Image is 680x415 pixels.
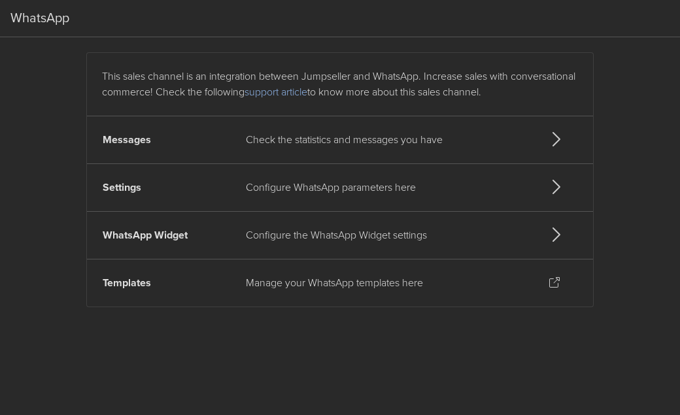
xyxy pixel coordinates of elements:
[246,275,527,291] p: Manage your WhatsApp templates here
[10,5,69,31] span: WhatsApp
[307,86,481,99] a: to know more about this sales channel.
[103,133,151,146] span: Messages
[103,181,141,194] span: Settings
[246,132,527,148] p: Check the statistics and messages you have
[103,229,188,242] span: WhatsApp Widget
[246,227,527,243] p: Configure the WhatsApp Widget settings
[245,86,307,99] a: support article
[246,180,527,195] p: Configure WhatsApp parameters here
[103,276,151,290] span: Templates
[102,53,584,100] div: This sales channel is an integration between Jumpseller and WhatsApp. Increase sales with convers...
